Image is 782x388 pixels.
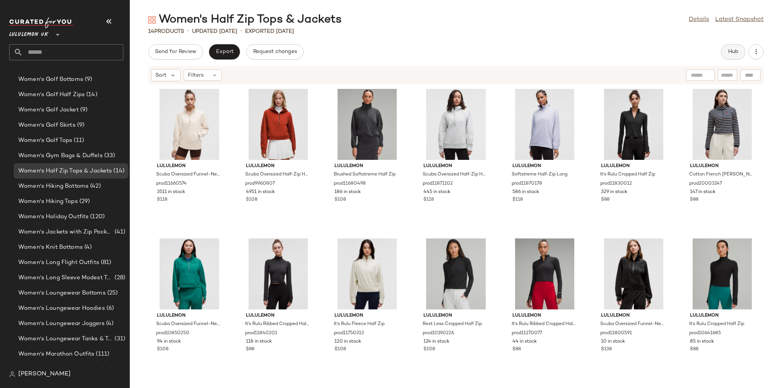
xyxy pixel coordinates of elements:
span: lululemon [690,163,755,170]
div: Products [148,27,184,35]
span: 445 in stock [423,189,451,196]
span: prod11680498 [334,180,366,187]
span: Brushed Softstreme Half Zip [334,171,396,178]
span: Women's Golf Half Zips [18,90,85,99]
span: It's Rulu Ribbed Cropped Half Zip [245,321,310,328]
img: LW3IO5S_0001_1 [240,238,317,309]
span: Women's Loungewear Hoodies [18,304,105,313]
span: Rest Less Cropped Half Zip [423,321,482,328]
span: It's Rulu Cropped Half Zip [689,321,744,328]
span: 3511 in stock [157,189,185,196]
button: Export [209,44,240,60]
span: Women's Hiking Tops [18,197,78,206]
img: LW3JFJS_042737_1 [151,89,228,160]
div: Women's Half Zip Tops & Jackets [148,12,342,27]
span: $108 [157,346,168,353]
img: LW3FAOS_0001_1 [684,238,761,309]
span: Scuba Oversized Funnel-Neck Half Zip Long [156,171,221,178]
span: Export [215,49,233,55]
span: Hub [728,49,738,55]
span: Women's Jackets with Zip Pockets [18,228,113,237]
span: $108 [246,196,257,203]
img: LW3HTOS_070281_1 [240,89,317,160]
span: $88 [512,346,521,353]
span: 44 in stock [512,338,537,345]
span: Women's Loungewear Tanks & Tees [18,335,113,343]
span: $118 [512,196,523,203]
span: Filters [188,71,204,79]
span: Scuba Oversized Half-Zip Hoodie [245,171,310,178]
span: (9) [83,75,92,84]
span: lululemon [246,312,311,319]
span: 118 in stock [246,338,272,345]
span: It's Rulu Cropped Half Zip [600,171,655,178]
span: lululemon [246,163,311,170]
span: Women's Loungewear Bottoms [18,289,106,298]
span: 124 in stock [423,338,449,345]
span: lululemon [423,312,488,319]
span: Women's Golf Bottoms [18,75,83,84]
span: lululemon [512,163,577,170]
img: LW3IHGS_027597_1 [328,238,406,309]
span: prod11800591 [600,330,632,337]
span: 85 in stock [690,338,714,345]
span: • [240,27,242,36]
span: (9) [79,106,87,114]
span: Women's Golf Skirts [18,121,76,130]
span: (11) [72,136,84,145]
img: LW3GAJS_059404_1 [417,238,494,309]
span: (14) [85,90,97,99]
button: Request changes [246,44,304,60]
img: LW3JO3S_032507_1 [506,89,583,160]
span: Scuba Oversized Half-Zip Hoodie Long [423,171,488,178]
p: updated [DATE] [192,27,237,35]
span: Request changes [253,49,297,55]
span: 120 in stock [334,338,361,345]
span: Cotton French [PERSON_NAME] Cropped Half Zip [689,171,754,178]
span: It's Rulu Ribbed Cropped Half Zip [512,321,577,328]
span: Women's Loungewear Joggers [18,319,105,328]
span: 14 [148,29,154,34]
span: lululemon [334,163,399,170]
span: Send for Review [155,49,196,55]
span: lululemon [157,312,222,319]
img: LW3JJWS_032493_1 [417,89,494,160]
span: (14) [112,167,124,175]
span: $88 [690,346,698,353]
span: prod10850250 [156,330,189,337]
span: Women's Golf Jacket [18,106,79,114]
span: (111) [94,350,109,359]
img: LW3IDXS_0001_1 [328,89,406,160]
span: Women's Modest Activewear [18,365,100,374]
span: prod10190226 [423,330,454,337]
span: Women's Holiday Outfits [18,213,89,221]
span: (120) [89,213,105,221]
button: Hub [721,44,745,60]
span: $88 [246,346,254,353]
span: (45) [100,365,113,374]
span: 586 in stock [512,189,539,196]
img: LW3GF2S_0001_1 [506,238,583,309]
span: lululemon [423,163,488,170]
span: lululemon [690,312,755,319]
span: (28) [113,274,125,282]
span: (29) [78,197,90,206]
span: prod10641685 [689,330,721,337]
span: prod11870178 [512,180,542,187]
span: 4951 in stock [246,189,275,196]
span: (6) [105,304,114,313]
span: Women's Long Sleeve Modest Tops [18,274,113,282]
span: Softstreme Half-Zip Long [512,171,567,178]
span: lululemon [334,312,399,319]
span: Women's Half Zip Tops & Jackets [18,167,112,175]
span: Women's Gym Bags & Duffels [18,151,103,160]
span: lululemon [601,163,666,170]
span: $118 [423,196,434,203]
span: $88 [601,196,609,203]
span: prod20003247 [689,180,722,187]
span: (4) [83,243,92,252]
span: 329 in stock [601,189,627,196]
span: $108 [334,346,346,353]
span: (31) [113,335,125,343]
span: prod9960807 [245,180,275,187]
